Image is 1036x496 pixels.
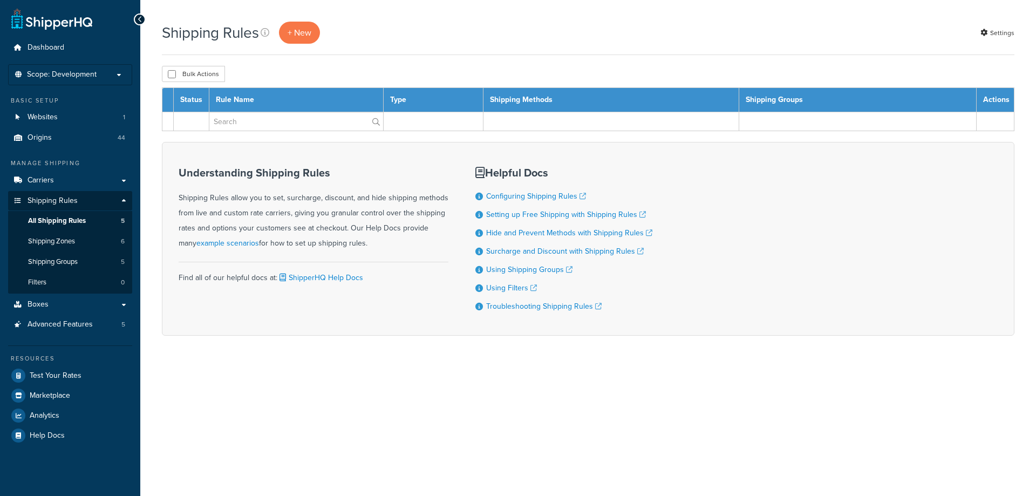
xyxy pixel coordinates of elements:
a: Surcharge and Discount with Shipping Rules [486,246,644,257]
a: Help Docs [8,426,132,445]
a: Shipping Zones 6 [8,232,132,252]
a: Settings [980,25,1014,40]
a: Boxes [8,295,132,315]
span: 5 [121,216,125,226]
span: Websites [28,113,58,122]
th: Shipping Groups [739,88,976,112]
span: Filters [28,278,46,287]
span: 44 [118,133,125,142]
span: Shipping Groups [28,257,78,267]
h3: Helpful Docs [475,167,652,179]
div: Shipping Rules allow you to set, surcharge, discount, and hide shipping methods from live and cus... [179,167,448,251]
a: Carriers [8,171,132,191]
a: Origins 44 [8,128,132,148]
a: Marketplace [8,386,132,405]
li: All Shipping Rules [8,211,132,231]
h3: Understanding Shipping Rules [179,167,448,179]
a: Analytics [8,406,132,425]
div: Find all of our helpful docs at: [179,262,448,286]
div: Manage Shipping [8,159,132,168]
li: Shipping Groups [8,252,132,272]
li: Filters [8,273,132,293]
a: Dashboard [8,38,132,58]
span: Test Your Rates [30,371,81,381]
span: Boxes [28,300,49,309]
a: Setting up Free Shipping with Shipping Rules [486,209,646,220]
a: example scenarios [196,237,259,249]
a: Advanced Features 5 [8,315,132,335]
a: Test Your Rates [8,366,132,385]
li: Shipping Rules [8,191,132,294]
span: Shipping Rules [28,196,78,206]
a: Shipping Groups 5 [8,252,132,272]
span: Shipping Zones [28,237,75,246]
a: Hide and Prevent Methods with Shipping Rules [486,227,652,239]
th: Status [174,88,209,112]
a: + New [279,22,320,44]
a: Configuring Shipping Rules [486,191,586,202]
span: Analytics [30,411,59,420]
a: Shipping Rules [8,191,132,211]
span: 5 [121,257,125,267]
a: Websites 1 [8,107,132,127]
span: + New [288,26,311,39]
a: Filters 0 [8,273,132,293]
span: 1 [123,113,125,122]
div: Resources [8,354,132,363]
span: 6 [121,237,125,246]
h1: Shipping Rules [162,22,259,43]
th: Actions [977,88,1014,112]
th: Shipping Methods [483,88,739,112]
li: Shipping Zones [8,232,132,252]
button: Bulk Actions [162,66,225,82]
th: Rule Name [209,88,384,112]
a: Using Filters [486,282,537,294]
a: Using Shipping Groups [486,264,572,275]
span: Advanced Features [28,320,93,329]
li: Advanced Features [8,315,132,335]
div: Basic Setup [8,96,132,105]
span: 0 [121,278,125,287]
th: Type [383,88,483,112]
input: Search [209,112,383,131]
li: Origins [8,128,132,148]
span: Marketplace [30,391,70,400]
a: Troubleshooting Shipping Rules [486,301,602,312]
li: Websites [8,107,132,127]
span: Scope: Development [27,70,97,79]
span: All Shipping Rules [28,216,86,226]
span: Dashboard [28,43,64,52]
a: ShipperHQ Home [11,8,92,30]
span: 5 [121,320,125,329]
span: Origins [28,133,52,142]
a: All Shipping Rules 5 [8,211,132,231]
span: Carriers [28,176,54,185]
a: ShipperHQ Help Docs [277,272,363,283]
span: Help Docs [30,431,65,440]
